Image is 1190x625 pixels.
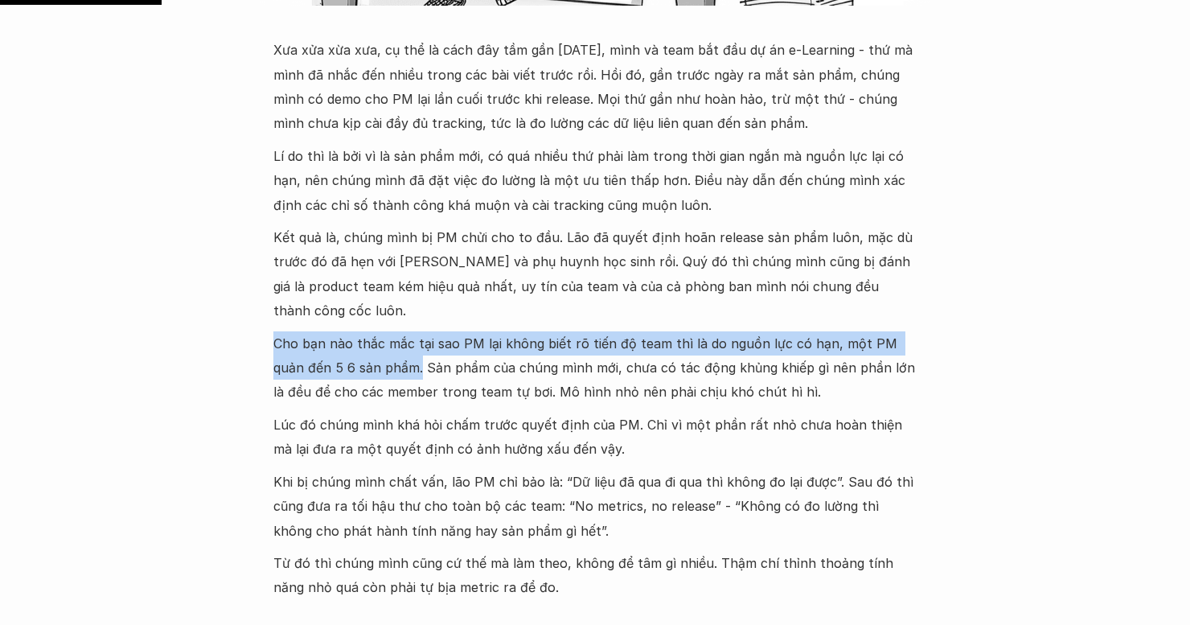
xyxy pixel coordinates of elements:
p: Cho bạn nào thắc mắc tại sao PM lại không biết rõ tiến độ team thì là do nguồn lực có hạn, một PM... [273,331,917,405]
p: Kết quả là, chúng mình bị PM chửi cho to đầu. Lão đã quyết định hoãn release sản phẩm luôn, mặc d... [273,225,917,323]
p: Lúc đó chúng mình khá hỏi chấm trước quyết định của PM. Chỉ vì một phần rất nhỏ chưa hoàn thiện m... [273,413,917,462]
p: Từ đó thì chúng mình cũng cứ thế mà làm theo, không để tâm gì nhiều. Thậm chí thỉnh thoảng tính n... [273,551,917,600]
p: Lí do thì là bởi vì là sản phẩm mới, có quá nhiều thứ phải làm trong thời gian ngắn mà nguồn lực ... [273,144,917,217]
p: Khi bị chúng mình chất vấn, lão PM chỉ bảo là: “Dữ liệu đã qua đi qua thì không đo lại được”. Sau... [273,470,917,543]
p: Xưa xửa xừa xưa, cụ thể là cách đây tầm gần [DATE], mình và team bắt đầu dự án e-Learning - thứ m... [273,38,917,136]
